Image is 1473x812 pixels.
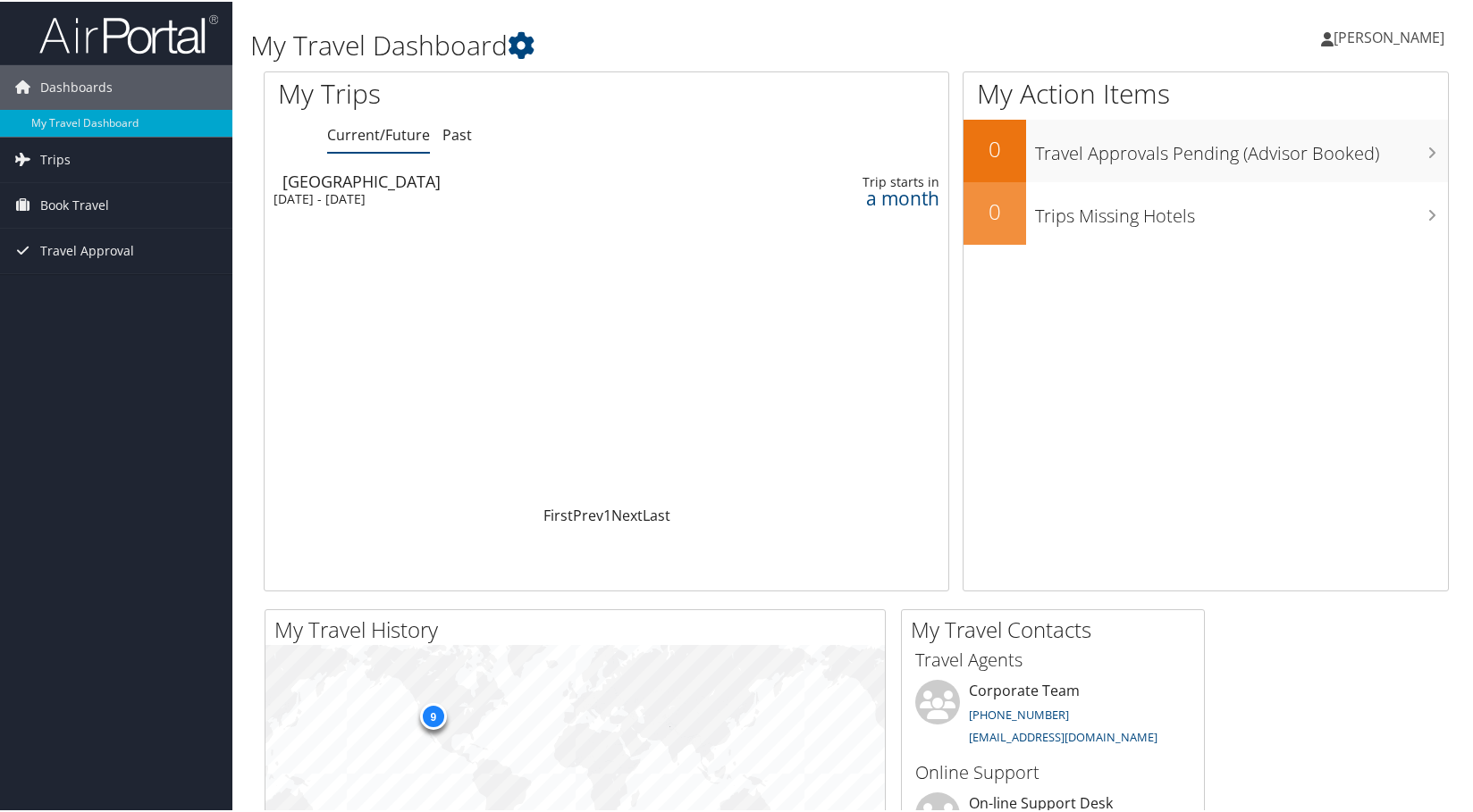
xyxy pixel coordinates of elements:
h3: Travel Agents [915,646,1191,671]
h1: My Trips [278,73,650,111]
a: 0Travel Approvals Pending (Advisor Booked) [964,118,1448,180]
a: 0Trips Missing Hotels [964,180,1448,243]
h2: 0 [964,195,1026,225]
h3: Online Support [915,758,1191,783]
span: [PERSON_NAME] [1334,26,1444,46]
a: [EMAIL_ADDRESS][DOMAIN_NAME] [969,727,1157,743]
h2: My Travel Contacts [911,613,1204,643]
span: Travel Approval [40,227,134,272]
h3: Trips Missing Hotels [1035,193,1448,227]
img: airportal-logo.png [39,12,218,54]
h2: My Travel History [274,613,885,643]
a: Current/Future [327,123,430,143]
div: 9 [419,701,446,728]
div: Trip starts in [790,172,939,188]
a: [PHONE_NUMBER] [969,705,1069,721]
div: [DATE] - [DATE] [274,189,706,205]
span: Trips [40,136,71,180]
h1: My Travel Dashboard [250,25,1058,63]
a: First [543,504,573,523]
div: [GEOGRAPHIC_DATA] [282,172,715,188]
a: 1 [603,504,611,523]
h2: 0 [964,132,1026,163]
span: Book Travel [40,181,109,226]
a: Prev [573,504,603,523]
a: Next [611,504,643,523]
li: Corporate Team [906,678,1199,751]
div: a month [790,188,939,205]
span: Dashboards [40,63,113,108]
a: [PERSON_NAME] [1321,9,1462,63]
h1: My Action Items [964,73,1448,111]
a: Past [442,123,472,143]
h3: Travel Approvals Pending (Advisor Booked) [1035,130,1448,164]
a: Last [643,504,670,523]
